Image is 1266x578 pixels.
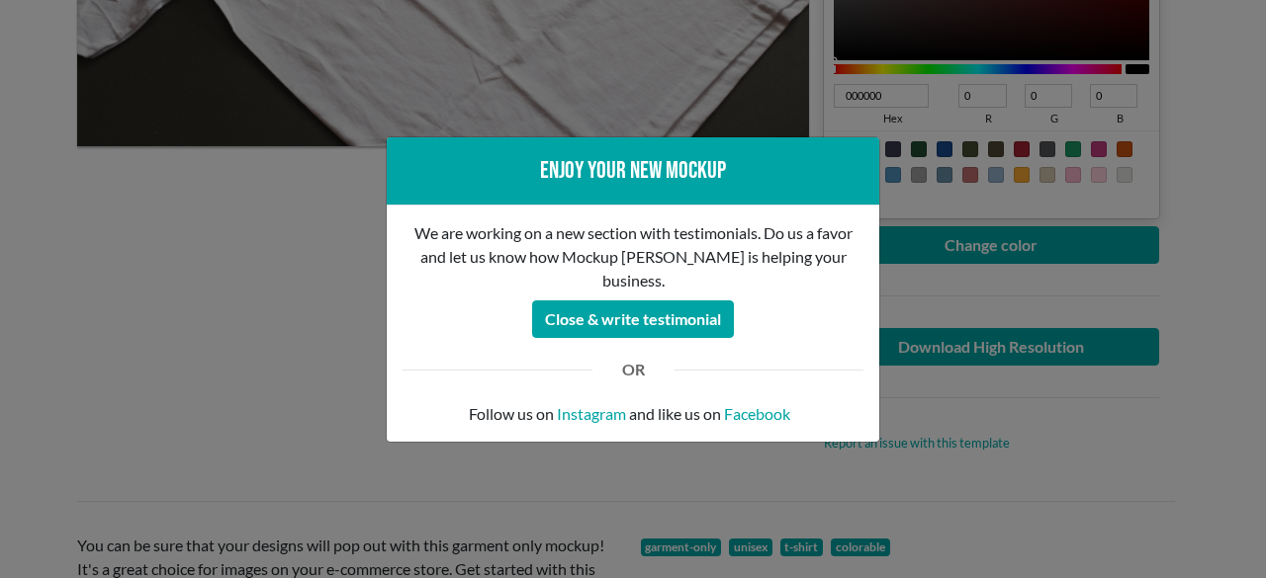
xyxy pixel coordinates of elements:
[557,402,626,426] a: Instagram
[607,358,660,381] div: OR
[532,300,734,338] button: Close & write testimonial
[403,153,863,189] div: Enjoy your new mockup
[403,221,863,292] p: We are working on a new section with testimonials. Do us a favor and let us know how Mockup [PERS...
[724,402,790,426] a: Facebook
[532,303,734,322] a: Close & write testimonial
[403,402,863,426] p: Follow us on and like us on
